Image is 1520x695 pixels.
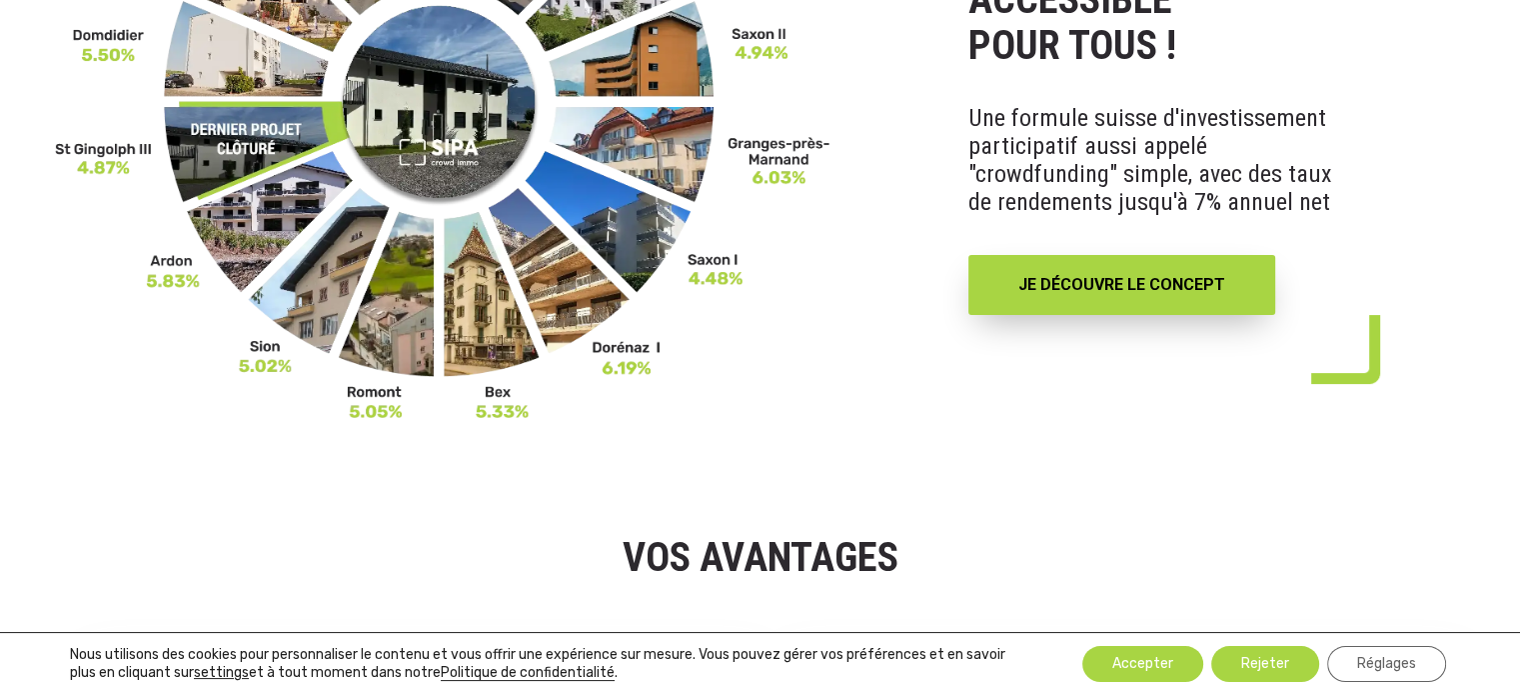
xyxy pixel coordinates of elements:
[623,534,898,581] strong: VOS AVANTAGES
[70,646,1032,682] p: Nous utilisons des cookies pour personnaliser le contenu et vous offrir une expérience sur mesure...
[1211,646,1319,682] button: Rejeter
[968,89,1336,231] p: Une formule suisse d'investissement participatif aussi appelé "crowdfunding" simple, avec des tau...
[968,255,1275,315] a: JE DÉCOUVRE LE CONCEPT
[1327,646,1446,682] button: Réglages
[1082,646,1203,682] button: Accepter
[194,664,249,682] button: settings
[441,664,615,681] a: Politique de confidentialité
